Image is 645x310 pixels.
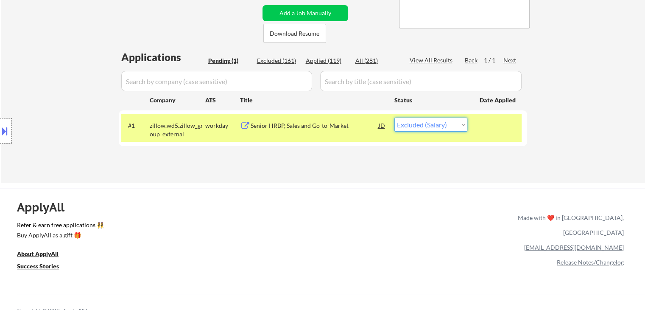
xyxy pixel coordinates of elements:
u: Success Stories [17,262,59,270]
div: JD [378,118,386,133]
div: Made with ❤️ in [GEOGRAPHIC_DATA], [GEOGRAPHIC_DATA] [514,210,624,240]
div: ApplyAll [17,200,74,214]
div: Senior HRBP, Sales and Go-to-Market [251,121,379,130]
div: Pending (1) [208,56,251,65]
div: Applied (119) [306,56,348,65]
div: 1 / 1 [484,56,503,65]
button: Download Resume [263,24,326,43]
div: Next [503,56,517,65]
div: Title [240,96,386,104]
div: workday [205,121,240,130]
div: Back [465,56,478,65]
a: Release Notes/Changelog [557,259,624,266]
div: Status [394,92,467,107]
div: Applications [121,52,205,62]
a: About ApplyAll [17,250,70,260]
button: Add a Job Manually [262,5,348,21]
div: All (281) [355,56,398,65]
div: zillow.wd5.zillow_group_external [150,121,205,138]
div: Excluded (161) [257,56,299,65]
div: ATS [205,96,240,104]
input: Search by title (case sensitive) [320,71,522,91]
a: [EMAIL_ADDRESS][DOMAIN_NAME] [524,244,624,251]
div: View All Results [410,56,455,65]
u: About ApplyAll [17,250,59,257]
div: Date Applied [480,96,517,104]
a: Buy ApplyAll as a gift 🎁 [17,231,102,242]
a: Success Stories [17,262,70,273]
div: Company [150,96,205,104]
input: Search by company (case sensitive) [121,71,312,91]
a: Refer & earn free applications 👯‍♀️ [17,222,341,231]
div: Buy ApplyAll as a gift 🎁 [17,232,102,238]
